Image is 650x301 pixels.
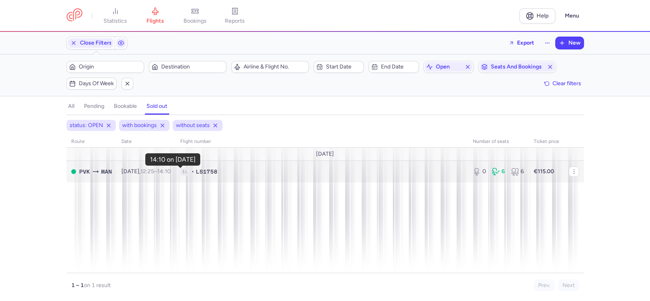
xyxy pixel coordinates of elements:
[157,168,171,175] time: 14:10
[141,168,171,175] span: –
[121,168,171,175] span: [DATE],
[519,8,555,23] a: Help
[316,151,334,157] span: [DATE]
[66,136,117,148] th: route
[79,64,141,70] span: Origin
[117,136,176,148] th: date
[556,37,584,49] button: New
[84,103,104,110] h4: pending
[79,167,90,176] span: Aktion, Préveza, Greece
[135,7,175,25] a: flights
[103,18,127,25] span: statistics
[215,7,255,25] a: reports
[146,103,167,110] h4: sold out
[84,282,111,289] span: on 1 result
[568,40,580,46] span: New
[66,61,144,73] button: Origin
[114,103,137,110] h4: bookable
[101,167,112,176] span: Ringway International Airport, Manchester, United Kingdom
[314,61,364,73] button: Start date
[191,168,194,176] span: •
[176,136,468,148] th: Flight number
[517,40,534,46] span: Export
[161,64,224,70] span: Destination
[176,121,210,129] span: without seats
[225,18,245,25] span: reports
[68,103,74,110] h4: all
[79,80,114,87] span: Days of week
[534,279,555,291] button: Prev.
[504,37,539,49] button: Export
[70,121,103,129] span: status: OPEN
[436,64,461,70] span: open
[468,136,529,148] th: number of seats
[149,61,226,73] button: Destination
[196,168,217,176] span: LS1758
[146,18,164,25] span: flights
[511,168,524,176] div: 6
[558,279,579,291] button: Next
[71,282,84,289] strong: 1 – 1
[67,37,115,49] button: Close Filters
[244,64,306,70] span: Airline & Flight No.
[534,168,554,175] strong: €115.00
[491,64,544,70] span: Seats and bookings
[473,168,486,176] div: 0
[122,121,157,129] span: with bookings
[141,168,154,175] time: 12:25
[175,7,215,25] a: bookings
[560,8,584,23] button: Menu
[150,156,195,163] div: 14:10 on [DATE]
[183,18,207,25] span: bookings
[529,136,564,148] th: Ticket price
[424,61,474,73] button: open
[381,64,416,70] span: End date
[66,78,117,90] button: Days of week
[552,80,581,86] span: Clear filters
[80,40,112,46] span: Close Filters
[369,61,419,73] button: End date
[231,61,309,73] button: Airline & Flight No.
[180,168,190,176] span: 1L
[478,61,556,73] button: Seats and bookings
[492,168,505,176] div: 6
[96,7,135,25] a: statistics
[541,78,584,90] button: Clear filters
[66,8,82,23] a: CitizenPlane red outlined logo
[326,64,361,70] span: Start date
[537,13,548,19] span: Help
